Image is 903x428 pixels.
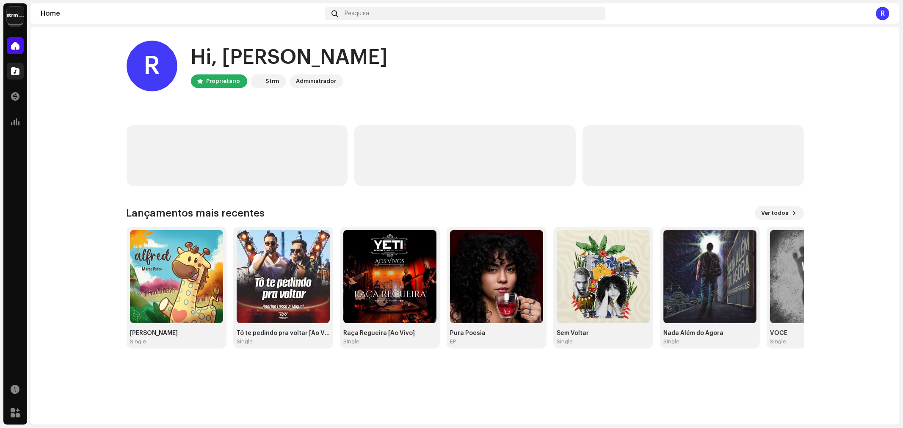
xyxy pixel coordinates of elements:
[450,338,456,345] div: EP
[770,330,863,337] div: VOCÊ
[266,76,279,86] div: Strm
[7,7,24,24] img: 408b884b-546b-4518-8448-1008f9c76b02
[130,330,223,337] div: [PERSON_NAME]
[191,44,388,71] div: Hi, [PERSON_NAME]
[755,206,804,220] button: Ver todos
[762,205,789,222] span: Ver todos
[770,230,863,323] img: 7ba5a3ee-34ef-4e01-8046-3750f3e02aae
[663,230,757,323] img: 573da36a-c179-4038-89b7-b857b5c1bb8a
[450,230,543,323] img: 56fe05b7-69a5-4ad5-b380-4e21d0bbc6dc
[557,338,573,345] div: Single
[252,76,262,86] img: 408b884b-546b-4518-8448-1008f9c76b02
[345,10,369,17] span: Pesquisa
[237,330,330,337] div: Tô te pedindo pra voltar [Ao Vivo]
[237,230,330,323] img: 50c1bc69-bc6e-4a42-9bdb-34e9b3db3861
[663,338,679,345] div: Single
[343,230,436,323] img: 903c8f29-7a4f-43d8-bbe1-addff75d71c5
[207,76,240,86] div: Proprietário
[557,330,650,337] div: Sem Voltar
[450,330,543,337] div: Pura Poesia
[296,76,337,86] div: Administrador
[130,230,223,323] img: 84167102-6d19-48dd-bb74-610b9ce92626
[127,206,265,220] h3: Lançamentos mais recentes
[41,10,321,17] div: Home
[237,338,253,345] div: Single
[343,330,436,337] div: Raça Regueira [Ao Vivo]
[770,338,786,345] div: Single
[130,338,146,345] div: Single
[127,41,177,91] div: R
[876,7,889,20] div: R
[557,230,650,323] img: 8857b3be-be96-4517-a473-5a783e8163e6
[343,338,359,345] div: Single
[663,330,757,337] div: Nada Além do Agora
